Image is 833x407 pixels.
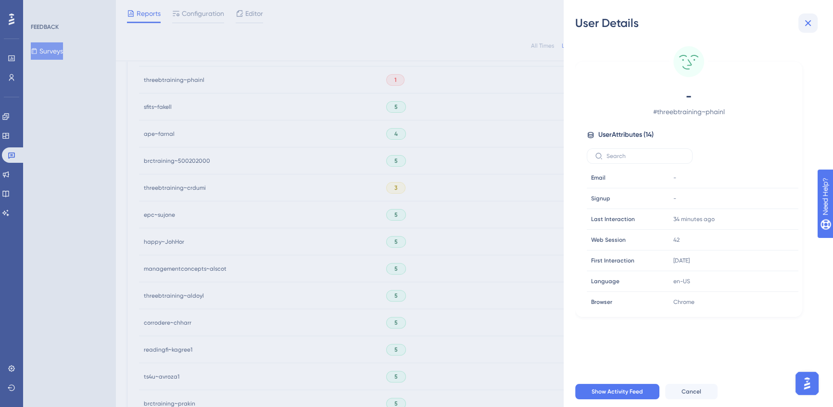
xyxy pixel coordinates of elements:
span: Cancel [682,388,701,395]
span: - [604,89,773,104]
span: Chrome [673,298,694,306]
time: 34 minutes ago [673,216,715,223]
span: Last Interaction [591,215,635,223]
iframe: UserGuiding AI Assistant Launcher [793,369,821,398]
span: Signup [591,195,610,202]
span: - [673,174,676,182]
span: Language [591,277,619,285]
span: 42 [673,236,680,244]
span: Web Session [591,236,626,244]
div: User Details [575,15,821,31]
button: Cancel [665,384,718,399]
button: Show Activity Feed [575,384,659,399]
span: en-US [673,277,690,285]
input: Search [606,153,684,159]
span: # threebtraining~phainl [604,106,773,118]
span: Need Help? [23,2,60,14]
span: Email [591,174,606,182]
time: [DATE] [673,257,690,264]
span: First Interaction [591,257,634,264]
span: - [673,195,676,202]
span: User Attributes ( 14 ) [598,129,654,141]
span: Show Activity Feed [592,388,643,395]
span: Browser [591,298,612,306]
